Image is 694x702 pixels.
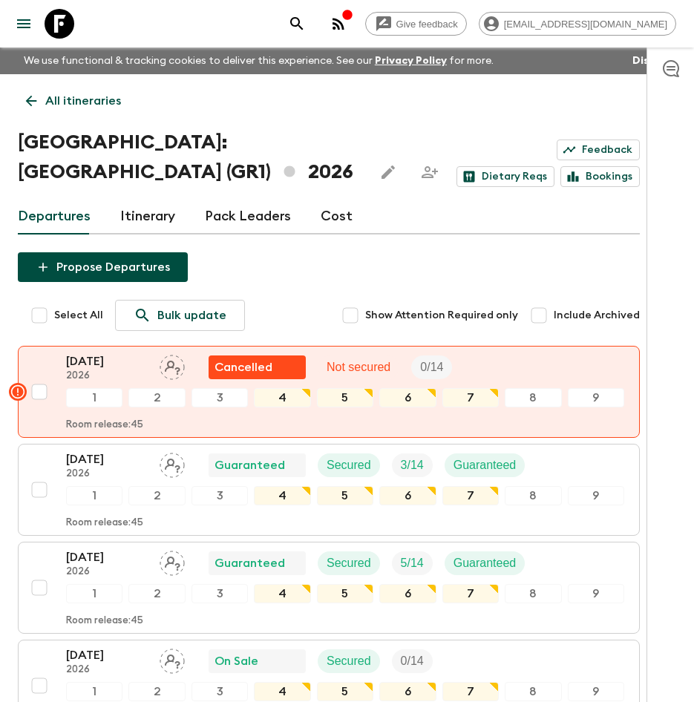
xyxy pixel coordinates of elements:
[160,457,185,469] span: Assign pack leader
[568,584,624,603] div: 9
[9,9,39,39] button: menu
[45,92,121,110] p: All itineraries
[327,554,371,572] p: Secured
[66,352,148,370] p: [DATE]
[442,682,499,701] div: 7
[379,682,436,701] div: 6
[66,646,148,664] p: [DATE]
[66,370,148,382] p: 2026
[401,554,424,572] p: 5 / 14
[66,584,122,603] div: 1
[379,584,436,603] div: 6
[215,554,285,572] p: Guaranteed
[191,388,248,407] div: 3
[392,551,433,575] div: Trip Fill
[401,652,424,670] p: 0 / 14
[568,388,624,407] div: 9
[54,308,103,323] span: Select All
[215,652,258,670] p: On Sale
[568,682,624,701] div: 9
[505,486,561,505] div: 8
[18,444,640,536] button: [DATE]2026Assign pack leaderGuaranteedSecuredTrip FillGuaranteed123456789Room release:45
[66,468,148,480] p: 2026
[365,308,518,323] span: Show Attention Required only
[560,166,640,187] a: Bookings
[317,388,373,407] div: 5
[373,157,403,187] button: Edit this itinerary
[568,486,624,505] div: 9
[496,19,675,30] span: [EMAIL_ADDRESS][DOMAIN_NAME]
[442,486,499,505] div: 7
[505,388,561,407] div: 8
[115,300,245,331] a: Bulk update
[128,486,185,505] div: 2
[128,388,185,407] div: 2
[191,584,248,603] div: 3
[18,47,500,74] p: We use functional & tracking cookies to deliver this experience. See our for more.
[401,456,424,474] p: 3 / 14
[318,551,380,575] div: Secured
[254,682,310,701] div: 4
[442,584,499,603] div: 7
[254,584,310,603] div: 4
[18,128,361,187] h1: [GEOGRAPHIC_DATA]: [GEOGRAPHIC_DATA] (GR1) 2026
[120,199,175,234] a: Itinerary
[392,649,433,673] div: Trip Fill
[160,359,185,371] span: Assign pack leader
[18,542,640,634] button: [DATE]2026Assign pack leaderGuaranteedSecuredTrip FillGuaranteed123456789Room release:45
[375,56,447,66] a: Privacy Policy
[66,486,122,505] div: 1
[215,358,272,376] p: Cancelled
[205,199,291,234] a: Pack Leaders
[505,584,561,603] div: 8
[379,486,436,505] div: 6
[388,19,466,30] span: Give feedback
[327,358,390,376] p: Not secured
[554,308,640,323] span: Include Archived
[479,12,676,36] div: [EMAIL_ADDRESS][DOMAIN_NAME]
[282,9,312,39] button: search adventures
[505,682,561,701] div: 8
[365,12,467,36] a: Give feedback
[160,555,185,567] span: Assign pack leader
[191,486,248,505] div: 3
[454,456,517,474] p: Guaranteed
[442,388,499,407] div: 7
[209,355,306,379] div: Unable to secure
[318,649,380,673] div: Secured
[66,566,148,578] p: 2026
[379,388,436,407] div: 6
[191,682,248,701] div: 3
[18,199,91,234] a: Departures
[66,664,148,676] p: 2026
[254,388,310,407] div: 4
[66,419,143,431] p: Room release: 45
[215,456,285,474] p: Guaranteed
[18,86,129,116] a: All itineraries
[66,450,148,468] p: [DATE]
[392,453,433,477] div: Trip Fill
[18,252,188,282] button: Propose Departures
[18,346,640,438] button: [DATE]2026Assign pack leaderUnable to secureNot securedTrip Fill123456789Room release:45
[66,682,122,701] div: 1
[454,554,517,572] p: Guaranteed
[66,615,143,627] p: Room release: 45
[317,486,373,505] div: 5
[66,548,148,566] p: [DATE]
[317,584,373,603] div: 5
[66,388,122,407] div: 1
[66,517,143,529] p: Room release: 45
[327,652,371,670] p: Secured
[415,157,445,187] span: Share this itinerary
[317,682,373,701] div: 5
[128,682,185,701] div: 2
[629,50,676,71] button: Dismiss
[411,355,452,379] div: Trip Fill
[318,453,380,477] div: Secured
[157,306,226,324] p: Bulk update
[557,140,640,160] a: Feedback
[128,584,185,603] div: 2
[321,199,353,234] a: Cost
[254,486,310,505] div: 4
[420,358,443,376] p: 0 / 14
